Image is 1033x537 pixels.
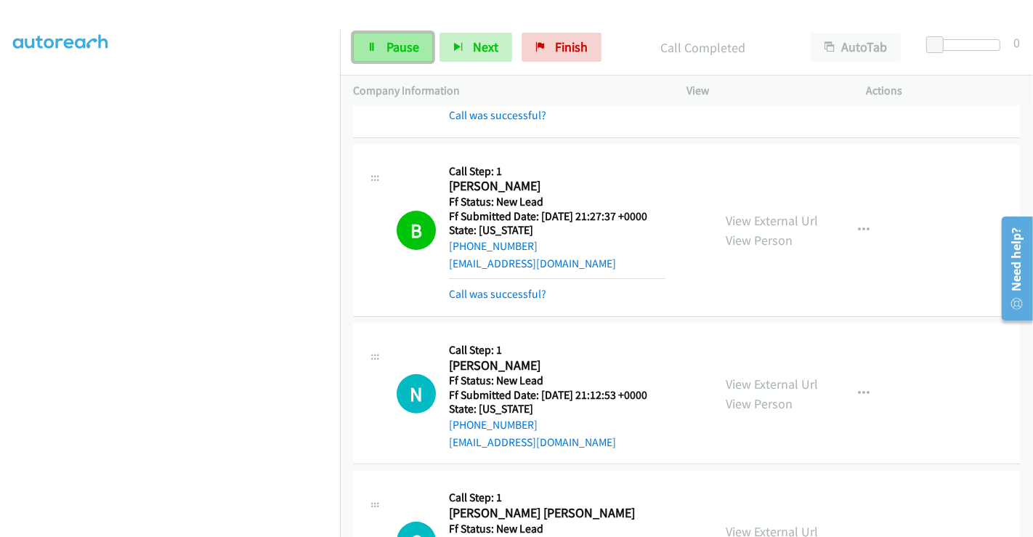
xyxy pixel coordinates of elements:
[726,212,818,229] a: View External Url
[449,223,665,238] h5: State: [US_STATE]
[933,39,1000,51] div: Delay between calls (in seconds)
[439,33,512,62] button: Next
[449,343,665,358] h5: Call Step: 1
[449,374,665,388] h5: Ff Status: New Lead
[397,374,436,413] div: The call is yet to be attempted
[449,418,538,432] a: [PHONE_NUMBER]
[449,195,665,209] h5: Ff Status: New Lead
[686,82,840,100] p: View
[449,358,665,374] h2: [PERSON_NAME]
[867,82,1021,100] p: Actions
[397,211,436,250] h1: B
[555,39,588,55] span: Finish
[449,108,546,122] a: Call was successful?
[449,402,665,416] h5: State: [US_STATE]
[992,211,1033,326] iframe: Resource Center
[449,435,616,449] a: [EMAIL_ADDRESS][DOMAIN_NAME]
[449,505,647,522] h2: [PERSON_NAME] [PERSON_NAME]
[449,522,647,536] h5: Ff Status: New Lead
[473,39,498,55] span: Next
[1013,33,1020,52] div: 0
[449,239,538,253] a: [PHONE_NUMBER]
[449,388,665,403] h5: Ff Submitted Date: [DATE] 21:12:53 +0000
[353,33,433,62] a: Pause
[449,257,616,270] a: [EMAIL_ADDRESS][DOMAIN_NAME]
[726,395,793,412] a: View Person
[621,38,785,57] p: Call Completed
[522,33,601,62] a: Finish
[449,209,665,224] h5: Ff Submitted Date: [DATE] 21:27:37 +0000
[353,82,660,100] p: Company Information
[449,164,665,179] h5: Call Step: 1
[726,232,793,249] a: View Person
[449,287,546,301] a: Call was successful?
[726,376,818,392] a: View External Url
[386,39,419,55] span: Pause
[811,33,901,62] button: AutoTab
[449,178,665,195] h2: [PERSON_NAME]
[449,490,647,505] h5: Call Step: 1
[397,374,436,413] h1: N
